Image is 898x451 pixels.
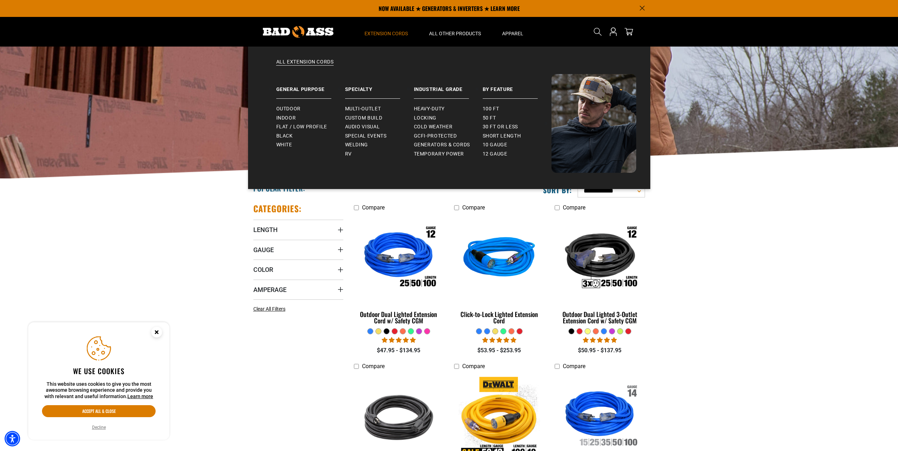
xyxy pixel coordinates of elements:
[454,214,544,328] a: blue Click-to-Lock Lighted Extension Cord
[253,203,302,214] h2: Categories:
[276,74,345,99] a: General Purpose
[483,74,552,99] a: By Feature
[253,246,274,254] span: Gauge
[345,115,382,121] span: Custom Build
[552,74,636,173] img: Bad Ass Extension Cords
[483,132,552,141] a: Short Length
[543,185,572,195] label: Sort by:
[276,124,327,130] span: Flat / Low Profile
[492,17,534,47] summary: Apparel
[455,218,544,299] img: blue
[276,122,345,132] a: Flat / Low Profile
[414,114,483,123] a: Locking
[253,184,305,193] h2: Popular Filter:
[414,142,470,148] span: Generators & Cords
[483,115,496,121] span: 50 ft
[345,133,387,139] span: Special Events
[345,114,414,123] a: Custom Build
[354,311,444,324] div: Outdoor Dual Lighted Extension Cord w/ Safety CGM
[414,133,457,139] span: GCFI-Protected
[483,133,521,139] span: Short Length
[276,106,301,112] span: Outdoor
[483,114,552,123] a: 50 ft
[429,30,481,37] span: All Other Products
[345,151,352,157] span: RV
[555,346,645,355] div: $50.95 - $137.95
[414,122,483,132] a: Cold Weather
[583,337,617,343] span: 4.80 stars
[414,150,483,159] a: Temporary Power
[483,150,552,159] a: 12 gauge
[345,132,414,141] a: Special Events
[563,363,585,370] span: Compare
[345,150,414,159] a: RV
[354,218,443,299] img: Outdoor Dual Lighted Extension Cord w/ Safety CGM
[42,366,156,376] h2: We use cookies
[563,204,585,211] span: Compare
[276,142,292,148] span: White
[483,122,552,132] a: 30 ft or less
[362,363,385,370] span: Compare
[382,337,416,343] span: 4.81 stars
[483,140,552,150] a: 10 gauge
[414,115,436,121] span: Locking
[345,104,414,114] a: Multi-Outlet
[454,346,544,355] div: $53.95 - $253.95
[483,124,518,130] span: 30 ft or less
[90,424,108,431] button: Decline
[354,214,444,328] a: Outdoor Dual Lighted Extension Cord w/ Safety CGM Outdoor Dual Lighted Extension Cord w/ Safety CGM
[418,17,492,47] summary: All Other Products
[345,106,381,112] span: Multi-Outlet
[253,240,343,260] summary: Gauge
[483,106,499,112] span: 100 ft
[462,204,485,211] span: Compare
[414,151,464,157] span: Temporary Power
[414,140,483,150] a: Generators & Cords
[364,30,408,37] span: Extension Cords
[483,104,552,114] a: 100 ft
[414,124,453,130] span: Cold Weather
[263,26,333,38] img: Bad Ass Extension Cords
[253,220,343,239] summary: Length
[276,115,296,121] span: Indoor
[345,142,368,148] span: Welding
[253,306,285,312] span: Clear All Filters
[555,311,645,324] div: Outdoor Dual Lighted 3-Outlet Extension Cord w/ Safety CGM
[42,381,156,400] p: This website uses cookies to give you the most awesome browsing experience and provide you with r...
[5,431,20,446] div: Accessibility Menu
[414,74,483,99] a: Industrial Grade
[414,104,483,114] a: Heavy-Duty
[253,226,278,234] span: Length
[414,132,483,141] a: GCFI-Protected
[276,132,345,141] a: Black
[253,260,343,279] summary: Color
[253,286,287,294] span: Amperage
[345,74,414,99] a: Specialty
[354,17,418,47] summary: Extension Cords
[354,346,444,355] div: $47.95 - $134.95
[454,311,544,324] div: Click-to-Lock Lighted Extension Cord
[253,280,343,299] summary: Amperage
[462,363,485,370] span: Compare
[276,133,293,139] span: Black
[276,114,345,123] a: Indoor
[276,140,345,150] a: White
[276,104,345,114] a: Outdoor
[502,30,523,37] span: Apparel
[42,405,156,417] button: Accept all & close
[483,142,507,148] span: 10 gauge
[555,218,644,299] img: Outdoor Dual Lighted 3-Outlet Extension Cord w/ Safety CGM
[414,106,445,112] span: Heavy-Duty
[555,214,645,328] a: Outdoor Dual Lighted 3-Outlet Extension Cord w/ Safety CGM Outdoor Dual Lighted 3-Outlet Extensio...
[345,140,414,150] a: Welding
[623,28,634,36] a: cart
[592,26,603,37] summary: Search
[345,122,414,132] a: Audio Visual
[345,124,380,130] span: Audio Visual
[127,394,153,399] a: This website uses cookies to give you the most awesome browsing experience and provide you with r...
[28,322,169,440] aside: Cookie Consent
[253,266,273,274] span: Color
[362,204,385,211] span: Compare
[262,59,636,74] a: All Extension Cords
[608,17,619,47] a: Open this option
